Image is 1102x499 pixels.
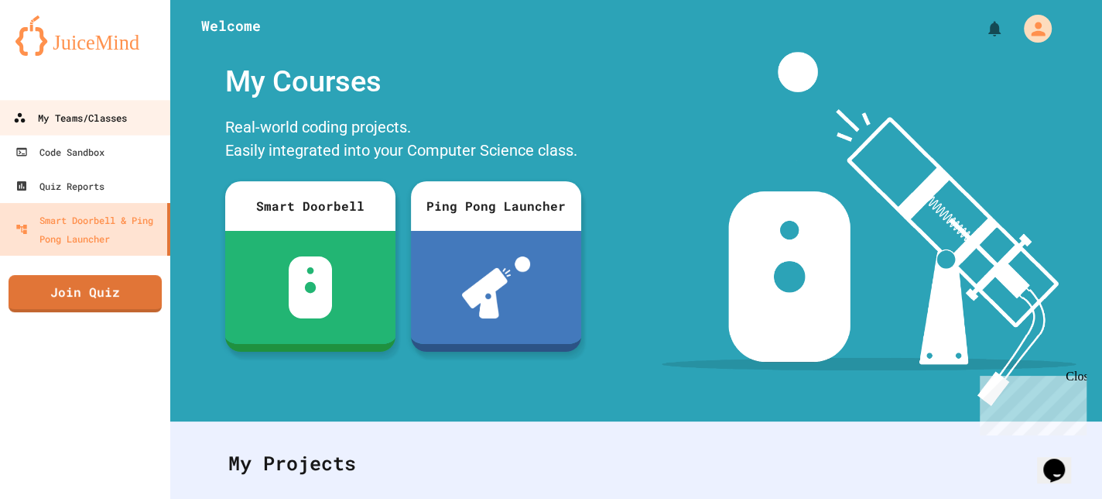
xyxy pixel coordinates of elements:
div: Smart Doorbell & Ping Pong Launcher [15,211,161,248]
div: My Teams/Classes [13,108,127,128]
img: logo-orange.svg [15,15,155,56]
div: Code Sandbox [15,143,104,161]
div: Quiz Reports [15,177,104,195]
div: My Notifications [957,15,1008,42]
iframe: chat widget [974,370,1087,435]
img: ppl-with-ball.png [462,256,531,318]
div: My Courses [217,52,589,112]
div: Real-world coding projects. Easily integrated into your Computer Science class. [217,112,589,170]
img: sdb-white.svg [289,256,333,318]
div: Smart Doorbell [225,181,395,231]
div: Ping Pong Launcher [411,181,581,231]
div: My Projects [213,433,1059,494]
img: banner-image-my-projects.png [662,52,1076,406]
div: My Account [1008,11,1056,46]
div: Chat with us now!Close [6,6,107,98]
a: Join Quiz [9,275,162,312]
iframe: chat widget [1037,437,1087,484]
